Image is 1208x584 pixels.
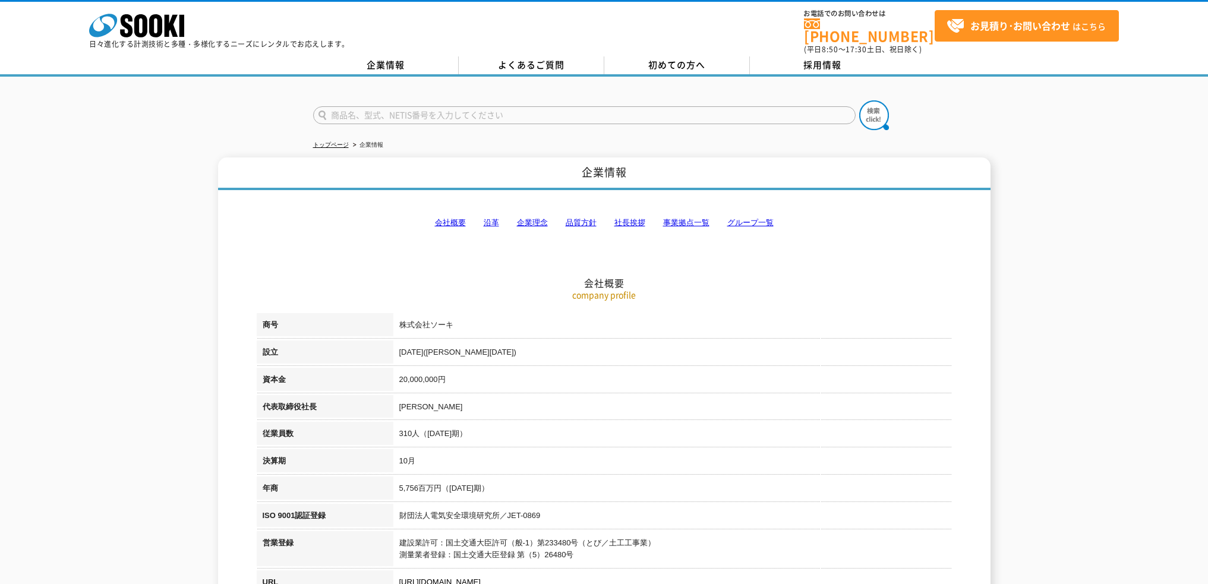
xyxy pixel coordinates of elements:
[750,56,895,74] a: 採用情報
[257,395,393,422] th: 代表取締役社長
[313,56,459,74] a: 企業情報
[257,289,952,301] p: company profile
[393,422,952,449] td: 310人（[DATE]期）
[604,56,750,74] a: 初めての方へ
[970,18,1070,33] strong: お見積り･お問い合わせ
[727,218,774,227] a: グループ一覧
[859,100,889,130] img: btn_search.png
[393,395,952,422] td: [PERSON_NAME]
[822,44,838,55] span: 8:50
[257,368,393,395] th: 資本金
[393,531,952,571] td: 建設業許可：国土交通大臣許可（般-1）第233480号（とび／土工工事業） 測量業者登録：国土交通大臣登録 第（5）26480号
[648,58,705,71] span: 初めての方へ
[257,158,952,289] h2: 会社概要
[663,218,709,227] a: 事業拠点一覧
[218,157,991,190] h1: 企業情報
[257,476,393,504] th: 年商
[257,340,393,368] th: 設立
[435,218,466,227] a: 会社概要
[517,218,548,227] a: 企業理念
[257,313,393,340] th: 商号
[89,40,349,48] p: 日々進化する計測技術と多種・多様化するニーズにレンタルでお応えします。
[393,476,952,504] td: 5,756百万円（[DATE]期）
[351,139,383,151] li: 企業情報
[804,44,922,55] span: (平日 ～ 土日、祝日除く)
[257,504,393,531] th: ISO 9001認証登録
[484,218,499,227] a: 沿革
[257,531,393,571] th: 営業登録
[393,313,952,340] td: 株式会社ソーキ
[614,218,645,227] a: 社長挨拶
[804,10,935,17] span: お電話でのお問い合わせは
[935,10,1119,42] a: お見積り･お問い合わせはこちら
[566,218,597,227] a: 品質方針
[313,106,856,124] input: 商品名、型式、NETIS番号を入力してください
[393,449,952,476] td: 10月
[804,18,935,43] a: [PHONE_NUMBER]
[257,422,393,449] th: 従業員数
[393,368,952,395] td: 20,000,000円
[947,17,1106,35] span: はこちら
[257,449,393,476] th: 決算期
[846,44,867,55] span: 17:30
[459,56,604,74] a: よくあるご質問
[393,504,952,531] td: 財団法人電気安全環境研究所／JET-0869
[313,141,349,148] a: トップページ
[393,340,952,368] td: [DATE]([PERSON_NAME][DATE])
